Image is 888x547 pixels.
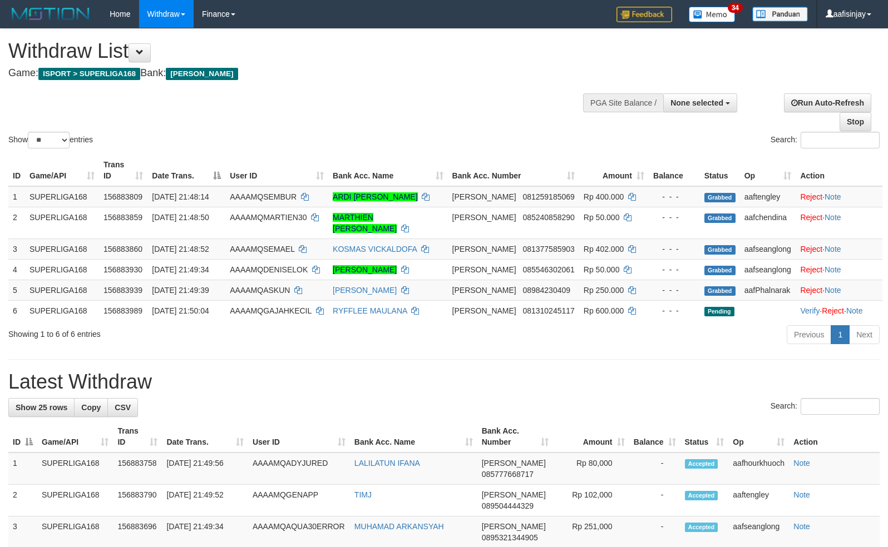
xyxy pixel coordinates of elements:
span: [PERSON_NAME] [452,245,516,253]
span: Accepted [685,459,718,469]
span: Rp 50.000 [584,265,620,274]
span: [DATE] 21:48:50 [152,213,209,222]
td: [DATE] 21:49:52 [162,485,248,516]
select: Showentries [28,132,70,148]
td: SUPERLIGA168 [25,280,99,300]
a: ARDI [PERSON_NAME] [333,192,417,201]
th: Bank Acc. Name: activate to sort column ascending [350,421,477,452]
span: 156883809 [103,192,142,201]
th: Bank Acc. Name: activate to sort column ascending [328,155,448,186]
span: Copy 089504444329 to clipboard [482,501,534,510]
th: User ID: activate to sort column ascending [248,421,350,452]
th: Trans ID: activate to sort column ascending [99,155,147,186]
span: Copy 08984230409 to clipboard [522,286,570,295]
a: Note [825,245,841,253]
span: Copy 081259185069 to clipboard [522,192,574,201]
th: Status: activate to sort column ascending [680,421,729,452]
a: MARTHIEN [PERSON_NAME] [333,213,397,233]
th: Date Trans.: activate to sort column ascending [162,421,248,452]
a: Note [793,490,810,499]
input: Search: [801,398,880,415]
td: 5 [8,280,25,300]
td: aafPhalnarak [740,280,796,300]
th: Balance [649,155,700,186]
td: 2 [8,207,25,238]
span: AAAAMQGAJAHKECIL [230,306,312,315]
td: · [796,259,882,280]
span: Pending [704,307,734,316]
th: Op: activate to sort column ascending [740,155,796,186]
span: [DATE] 21:50:04 [152,306,209,315]
span: Copy 081377585903 to clipboard [522,245,574,253]
label: Show entries [8,132,93,148]
img: panduan.png [752,7,808,22]
td: SUPERLIGA168 [25,186,99,207]
td: Rp 80,000 [553,452,629,485]
a: Previous [787,325,831,344]
div: - - - [653,212,695,223]
span: [DATE] 21:48:14 [152,192,209,201]
span: 156883939 [103,286,142,295]
td: AAAAMQGENAPP [248,485,350,516]
span: AAAAMQDENISELOK [230,265,308,274]
div: - - - [653,285,695,296]
td: 6 [8,300,25,321]
td: aafseanglong [740,238,796,259]
span: AAAAMQSEMAEL [230,245,294,253]
a: CSV [107,398,138,417]
a: Note [825,192,841,201]
span: Grabbed [704,213,736,223]
span: Copy 085546302061 to clipboard [522,265,574,274]
img: MOTION_logo.png [8,6,93,22]
div: PGA Site Balance / [583,93,663,112]
input: Search: [801,132,880,148]
span: Grabbed [704,193,736,202]
span: [PERSON_NAME] [452,192,516,201]
td: SUPERLIGA168 [25,259,99,280]
span: Accepted [685,523,718,532]
td: aafchendina [740,207,796,238]
td: - [629,485,680,516]
a: TIMJ [354,490,372,499]
a: MUHAMAD ARKANSYAH [354,522,444,531]
td: SUPERLIGA168 [25,207,99,238]
span: AAAAMQSEMBUR [230,192,297,201]
td: aaftengley [740,186,796,207]
span: 156883930 [103,265,142,274]
th: Amount: activate to sort column ascending [579,155,649,186]
span: [DATE] 21:49:39 [152,286,209,295]
a: LALILATUN IFANA [354,459,420,468]
span: [PERSON_NAME] [452,265,516,274]
a: Run Auto-Refresh [784,93,871,112]
th: Amount: activate to sort column ascending [553,421,629,452]
a: Copy [74,398,108,417]
span: Rp 50.000 [584,213,620,222]
span: 156883860 [103,245,142,253]
div: - - - [653,305,695,316]
div: - - - [653,243,695,255]
th: Date Trans.: activate to sort column descending [147,155,225,186]
h1: Withdraw List [8,40,581,62]
span: Copy 081310245117 to clipboard [522,306,574,315]
img: Button%20Memo.svg [689,7,736,22]
th: Balance: activate to sort column ascending [629,421,680,452]
span: ISPORT > SUPERLIGA168 [38,68,140,80]
span: AAAAMQMARTIEN30 [230,213,307,222]
span: 156883989 [103,306,142,315]
td: 1 [8,452,37,485]
th: Status [700,155,740,186]
a: Note [825,265,841,274]
span: Rp 600.000 [584,306,624,315]
span: [PERSON_NAME] [482,459,546,468]
th: Op: activate to sort column ascending [728,421,789,452]
span: Copy 085777668717 to clipboard [482,470,534,479]
a: 1 [831,325,850,344]
span: [DATE] 21:48:52 [152,245,209,253]
a: Stop [840,112,871,131]
td: SUPERLIGA168 [37,452,113,485]
td: SUPERLIGA168 [37,485,113,516]
th: ID [8,155,25,186]
button: None selected [663,93,737,112]
td: · · [796,300,882,321]
span: Grabbed [704,245,736,255]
